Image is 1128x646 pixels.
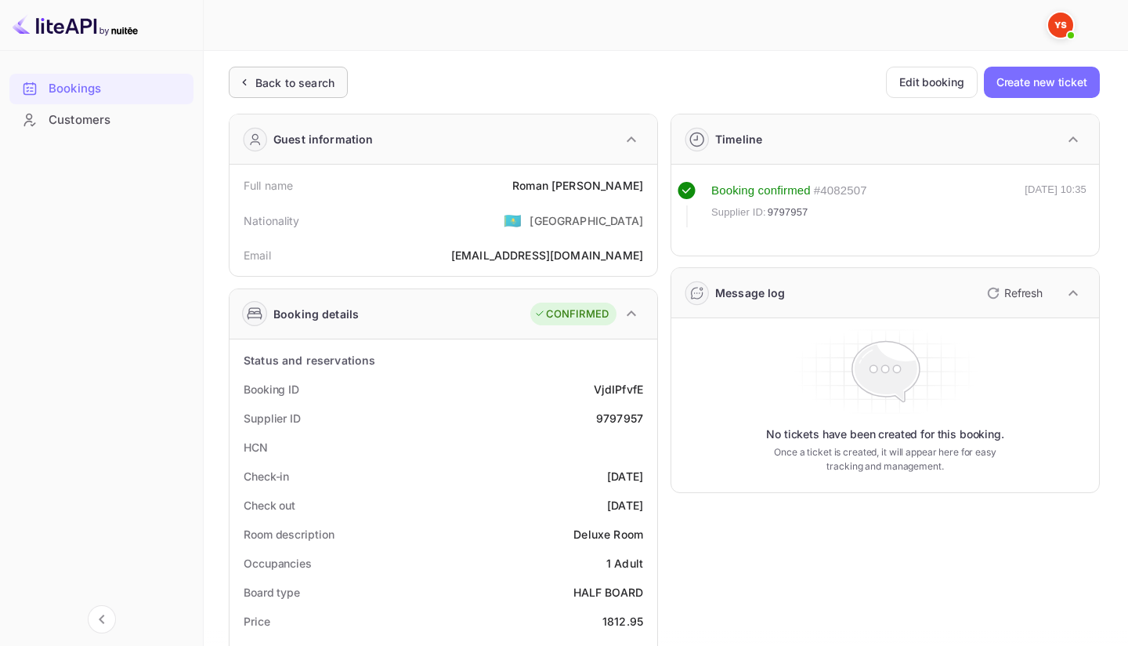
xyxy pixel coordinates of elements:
[606,555,643,572] div: 1 Adult
[244,212,300,229] div: Nationality
[1025,182,1086,227] div: [DATE] 10:35
[244,497,295,514] div: Check out
[9,74,193,104] div: Bookings
[273,131,374,147] div: Guest information
[530,212,643,229] div: [GEOGRAPHIC_DATA]
[9,74,193,103] a: Bookings
[711,205,766,220] span: Supplier ID:
[607,497,643,514] div: [DATE]
[88,605,116,633] button: Collapse navigation
[715,131,762,147] div: Timeline
[768,205,808,220] span: 9797957
[244,526,334,543] div: Room description
[602,613,643,630] div: 1812.95
[594,381,643,397] div: VjdIPfvfE
[244,613,270,630] div: Price
[534,307,609,322] div: CONFIRMED
[766,426,1004,442] p: No tickets have been created for this booking.
[607,468,643,484] div: [DATE]
[244,584,300,601] div: Board type
[13,13,138,38] img: LiteAPI logo
[9,105,193,136] div: Customers
[978,281,1049,306] button: Refresh
[715,285,786,301] div: Message log
[255,74,334,91] div: Back to search
[273,306,359,322] div: Booking details
[984,67,1100,98] button: Create new ticket
[814,182,867,200] div: # 4082507
[886,67,978,98] button: Edit booking
[771,445,1000,474] p: Once a ticket is created, it will appear here for easy tracking and management.
[244,439,268,455] div: HCN
[244,410,301,426] div: Supplier ID
[49,80,186,98] div: Bookings
[596,410,643,426] div: 9797957
[573,526,643,543] div: Deluxe Room
[244,381,299,397] div: Booking ID
[1004,285,1043,301] p: Refresh
[244,247,271,263] div: Email
[504,206,522,234] span: United States
[451,247,643,263] div: [EMAIL_ADDRESS][DOMAIN_NAME]
[244,468,289,484] div: Check-in
[1048,13,1073,38] img: Yandex Support
[711,182,811,200] div: Booking confirmed
[9,105,193,134] a: Customers
[244,555,312,572] div: Occupancies
[512,177,643,194] div: Roman [PERSON_NAME]
[49,111,186,129] div: Customers
[573,584,644,601] div: HALF BOARD
[244,352,375,368] div: Status and reservations
[244,177,293,194] div: Full name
